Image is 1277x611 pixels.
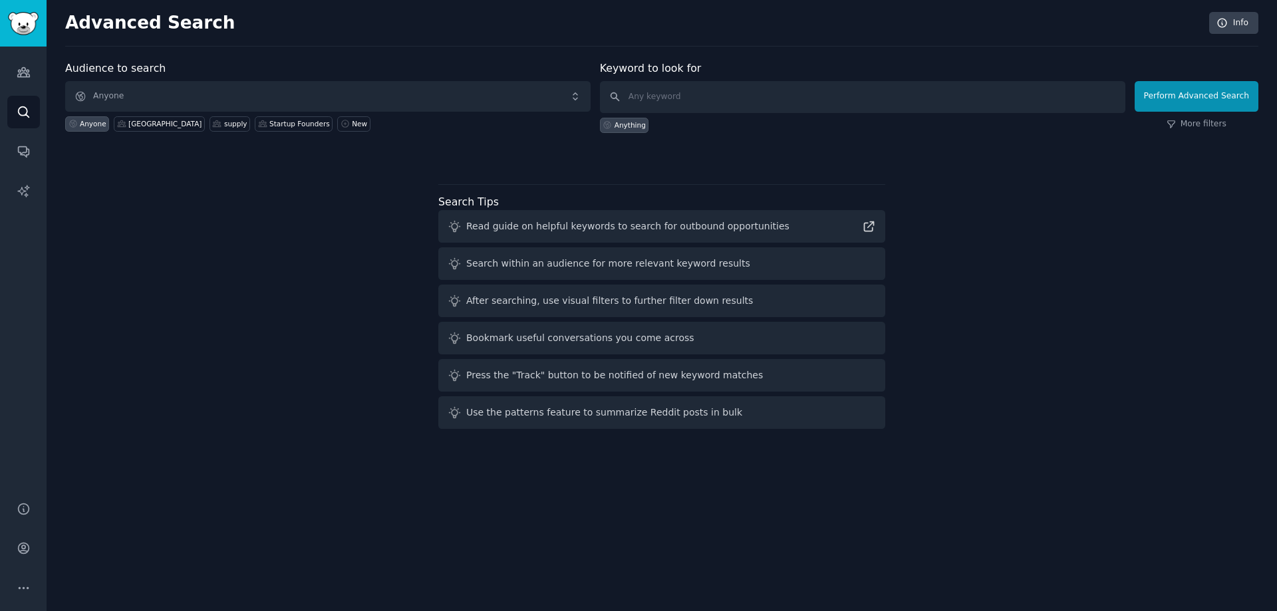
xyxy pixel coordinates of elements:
[224,119,247,128] div: supply
[600,62,702,74] label: Keyword to look for
[1167,118,1226,130] a: More filters
[337,116,370,132] a: New
[80,119,106,128] div: Anyone
[352,119,367,128] div: New
[65,81,591,112] button: Anyone
[466,331,694,345] div: Bookmark useful conversations you come across
[466,406,742,420] div: Use the patterns feature to summarize Reddit posts in bulk
[1135,81,1258,112] button: Perform Advanced Search
[1209,12,1258,35] a: Info
[128,119,202,128] div: [GEOGRAPHIC_DATA]
[615,120,646,130] div: Anything
[438,195,499,208] label: Search Tips
[8,12,39,35] img: GummySearch logo
[65,13,1202,34] h2: Advanced Search
[466,219,789,233] div: Read guide on helpful keywords to search for outbound opportunities
[600,81,1125,113] input: Any keyword
[269,119,330,128] div: Startup Founders
[466,294,753,308] div: After searching, use visual filters to further filter down results
[466,368,763,382] div: Press the "Track" button to be notified of new keyword matches
[65,62,166,74] label: Audience to search
[466,257,750,271] div: Search within an audience for more relevant keyword results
